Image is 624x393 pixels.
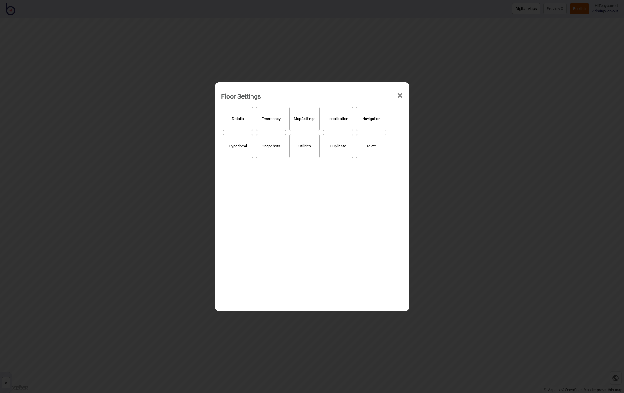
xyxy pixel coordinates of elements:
[256,134,286,158] button: Snapshots
[356,107,386,131] button: Navigation
[323,107,353,131] button: Localisation
[256,107,286,131] button: Emergency
[289,107,320,131] button: MapSettings
[223,107,253,131] button: Details
[223,134,253,158] button: Hyperlocal
[356,134,386,158] button: Delete
[397,86,403,106] span: ×
[221,90,261,103] div: Floor Settings
[289,134,320,158] button: Utilities
[323,134,353,158] button: Duplicate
